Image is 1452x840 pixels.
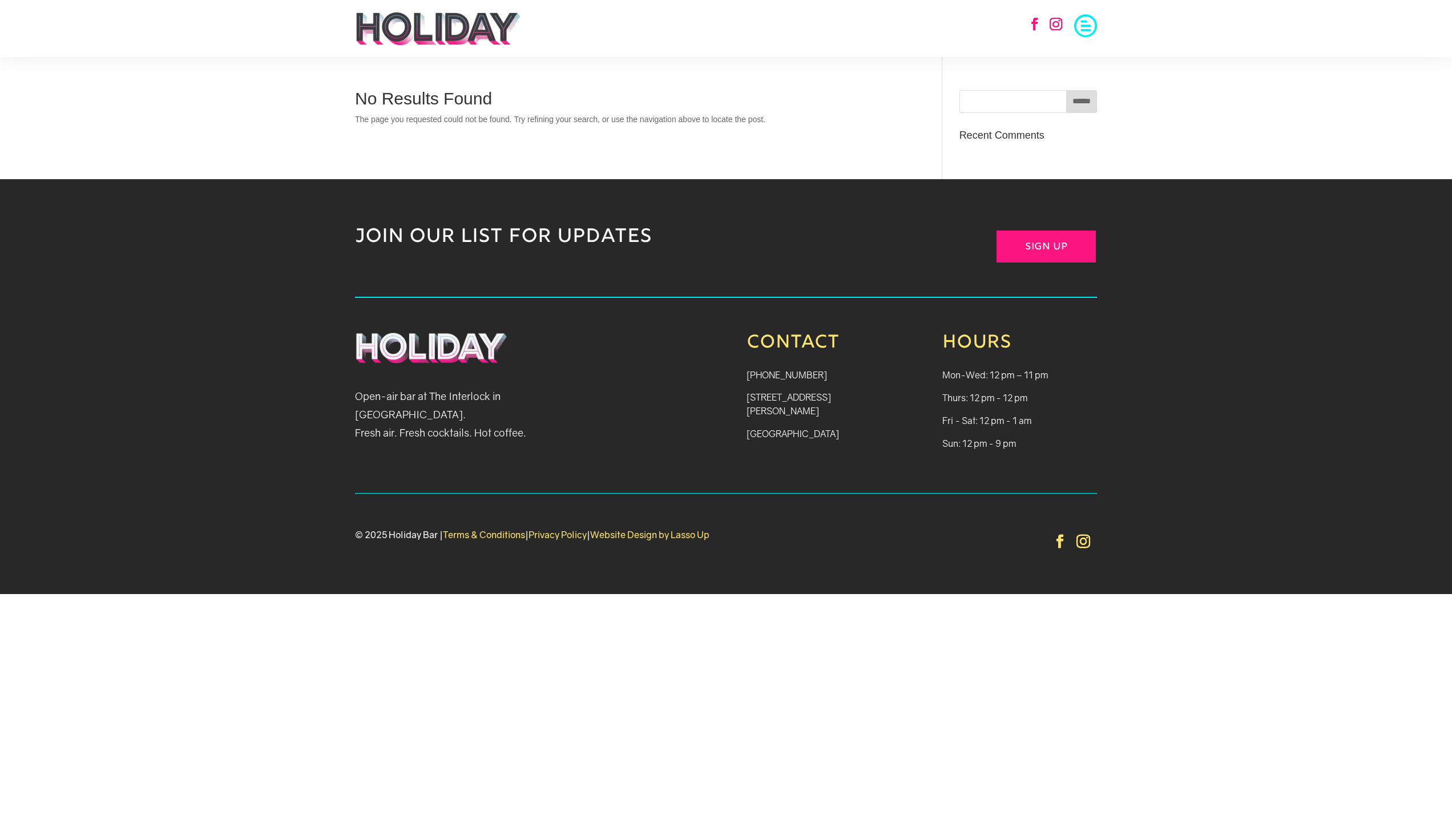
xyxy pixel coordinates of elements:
a: Sign Up [997,231,1096,262]
h3: Contact [747,332,901,360]
a: [PHONE_NUMBER] [747,369,827,381]
a: Website Design by Lasso Up [590,529,709,540]
a: Follow on Facebook [1022,11,1047,37]
a: Privacy Policy [529,529,587,540]
p: The page you requested could not be found. Try refining your search, or use the navigation above ... [355,113,901,127]
a: [STREET_ADDRESS][PERSON_NAME] [747,391,831,417]
h3: Hours [942,332,1097,360]
p: Thurs: 12 pm - 12 pm [942,391,1097,414]
a: Holiday [355,356,507,365]
a: Follow on Instagram [1070,528,1097,555]
a: Terms & Conditions [443,529,525,540]
img: holiday-logo-black [355,11,521,46]
a: Follow on Facebook [1046,528,1074,555]
p: Mon-Wed: 12 pm – 11 pm [942,368,1097,391]
div: © 2025 Holiday Bar | | | [355,528,901,542]
img: Holiday [355,332,507,364]
p: Sun: 12 pm - 9 pm [942,437,1097,450]
a: [GEOGRAPHIC_DATA] [747,428,839,439]
h4: Recent Comments [959,130,1097,146]
p: JOIN OUR LIST FOR UPDATES [355,225,941,250]
a: Follow on Instagram [1043,11,1068,37]
h1: No Results Found [355,90,901,113]
p: Fri - Sat: 12 pm - 1 am [942,414,1097,437]
p: Open-air bar at The Interlock in [GEOGRAPHIC_DATA]. Fresh air. Fresh cocktails. Hot coffee. [355,387,612,442]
